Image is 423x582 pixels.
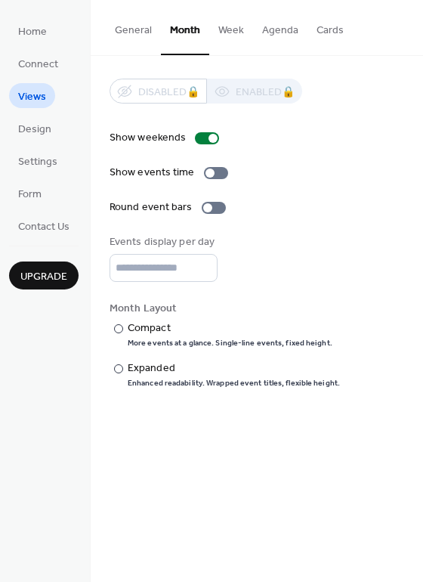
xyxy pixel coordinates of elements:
[128,378,340,389] div: Enhanced readability. Wrapped event titles, flexible height.
[9,83,55,108] a: Views
[18,219,69,235] span: Contact Us
[18,57,58,73] span: Connect
[9,18,56,43] a: Home
[9,181,51,206] a: Form
[9,116,60,141] a: Design
[9,213,79,238] a: Contact Us
[110,165,195,181] div: Show events time
[18,89,46,105] span: Views
[110,301,401,317] div: Month Layout
[9,148,66,173] a: Settings
[18,122,51,138] span: Design
[20,269,67,285] span: Upgrade
[18,187,42,203] span: Form
[128,361,337,376] div: Expanded
[18,24,47,40] span: Home
[9,262,79,289] button: Upgrade
[110,234,215,250] div: Events display per day
[9,51,67,76] a: Connect
[110,130,186,146] div: Show weekends
[128,338,332,348] div: More events at a glance. Single-line events, fixed height.
[110,200,193,215] div: Round event bars
[128,320,329,336] div: Compact
[18,154,57,170] span: Settings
